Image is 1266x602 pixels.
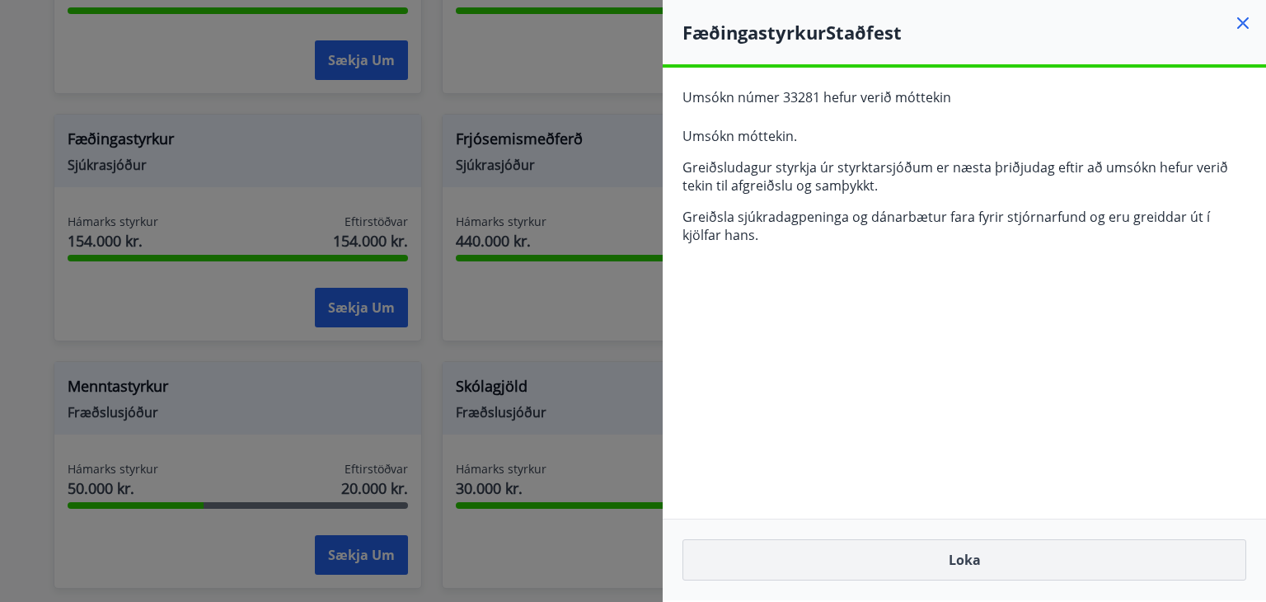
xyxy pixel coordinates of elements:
[682,127,1246,145] p: Umsókn móttekin.
[682,88,951,106] span: Umsókn númer 33281 hefur verið móttekin
[682,539,1246,581] button: Loka
[682,158,1246,195] p: Greiðsludagur styrkja úr styrktarsjóðum er næsta þriðjudag eftir að umsókn hefur verið tekin til ...
[682,208,1246,244] p: Greiðsla sjúkradagpeninga og dánarbætur fara fyrir stjórnarfund og eru greiddar út í kjölfar hans.
[682,20,1266,45] h4: Fæðingastyrkur Staðfest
